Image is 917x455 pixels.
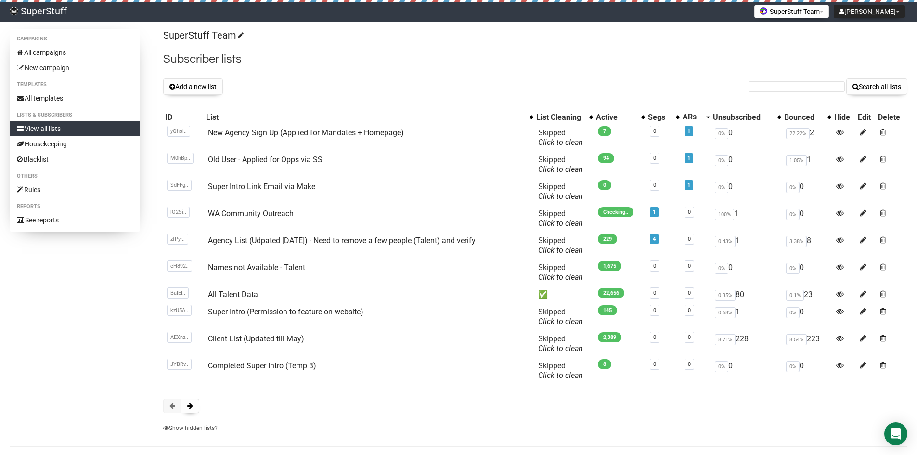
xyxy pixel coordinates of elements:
span: 145 [598,305,617,315]
a: View all lists [10,121,140,136]
td: 8 [782,232,832,259]
a: SuperStuff Team [163,29,242,41]
span: 0.68% [715,307,736,318]
div: Bounced [784,113,823,122]
a: Click to clean [538,371,583,380]
div: Open Intercom Messenger [884,422,907,445]
div: List [206,113,525,122]
th: Unsubscribed: No sort applied, activate to apply an ascending sort [711,110,782,124]
span: 0% [786,263,800,274]
div: ID [165,113,202,122]
th: ID: No sort applied, sorting is disabled [163,110,204,124]
th: Delete: No sort applied, sorting is disabled [876,110,907,124]
span: Skipped [538,155,583,174]
a: 0 [688,334,691,340]
a: 0 [653,334,656,340]
a: 0 [653,290,656,296]
a: All campaigns [10,45,140,60]
td: 223 [782,330,832,357]
a: New Agency Sign Up (Applied for Mandates + Homepage) [208,128,404,137]
a: 1 [687,182,690,188]
td: 0 [782,357,832,384]
th: Active: No sort applied, activate to apply an ascending sort [594,110,646,124]
a: 1 [653,209,656,215]
a: 1 [687,128,690,134]
li: Others [10,170,140,182]
a: 4 [653,236,656,242]
th: ARs: Descending sort applied, activate to remove the sort [681,110,711,124]
span: eH892.. [167,260,192,272]
span: 0.1% [786,290,804,301]
td: 0 [711,357,782,384]
span: Skipped [538,263,583,282]
a: 0 [653,307,656,313]
a: 0 [688,290,691,296]
a: All templates [10,91,140,106]
td: 0 [711,178,782,205]
th: Bounced: No sort applied, activate to apply an ascending sort [782,110,832,124]
span: 2,389 [598,332,621,342]
li: Lists & subscribers [10,109,140,121]
a: Click to clean [538,165,583,174]
span: zfPyr.. [167,234,188,245]
th: Segs: No sort applied, activate to apply an ascending sort [646,110,681,124]
button: Search all lists [846,78,907,95]
span: 0% [786,182,800,193]
span: kzU5A.. [167,305,192,316]
a: Click to clean [538,344,583,353]
span: SdFFg.. [167,180,192,191]
span: 0% [715,128,728,139]
span: 0 [598,180,611,190]
th: Edit: No sort applied, sorting is disabled [856,110,876,124]
a: All Talent Data [208,290,258,299]
li: Reports [10,201,140,212]
a: 0 [653,361,656,367]
span: 3.38% [786,236,807,247]
a: WA Community Outreach [208,209,294,218]
span: Skipped [538,209,583,228]
div: Unsubscribed [713,113,772,122]
th: List Cleaning: No sort applied, activate to apply an ascending sort [534,110,594,124]
button: [PERSON_NAME] [834,5,905,18]
td: 23 [782,286,832,303]
span: 22,656 [598,288,624,298]
a: Click to clean [538,138,583,147]
th: Hide: No sort applied, sorting is disabled [832,110,856,124]
td: 0 [782,259,832,286]
a: See reports [10,212,140,228]
span: 7 [598,126,611,136]
span: 8.54% [786,334,807,345]
a: 0 [688,307,691,313]
span: Skipped [538,182,583,201]
a: 0 [688,209,691,215]
a: Rules [10,182,140,197]
span: Skipped [538,334,583,353]
td: 80 [711,286,782,303]
td: 0 [711,151,782,178]
span: 0.35% [715,290,736,301]
td: 0 [782,303,832,330]
span: 229 [598,234,617,244]
button: SuperStuff Team [754,5,829,18]
a: Super Intro Link Email via Make [208,182,315,191]
span: Skipped [538,307,583,326]
th: List: No sort applied, activate to apply an ascending sort [204,110,534,124]
img: 703728c54cf28541de94309996d5b0e3 [10,7,18,15]
li: Campaigns [10,33,140,45]
a: Housekeeping [10,136,140,152]
a: Show hidden lists? [163,425,218,431]
span: Skipped [538,128,583,147]
span: 0% [786,361,800,372]
a: 0 [653,263,656,269]
div: Segs [648,113,671,122]
span: lO2Si.. [167,207,190,218]
a: Super Intro (Permission to feature on website) [208,307,363,316]
span: Checking.. [598,207,633,217]
span: 1,675 [598,261,621,271]
td: ✅ [534,286,594,303]
span: 8 [598,359,611,369]
span: 0% [715,182,728,193]
a: 0 [653,182,656,188]
a: 0 [688,361,691,367]
a: Click to clean [538,246,583,255]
